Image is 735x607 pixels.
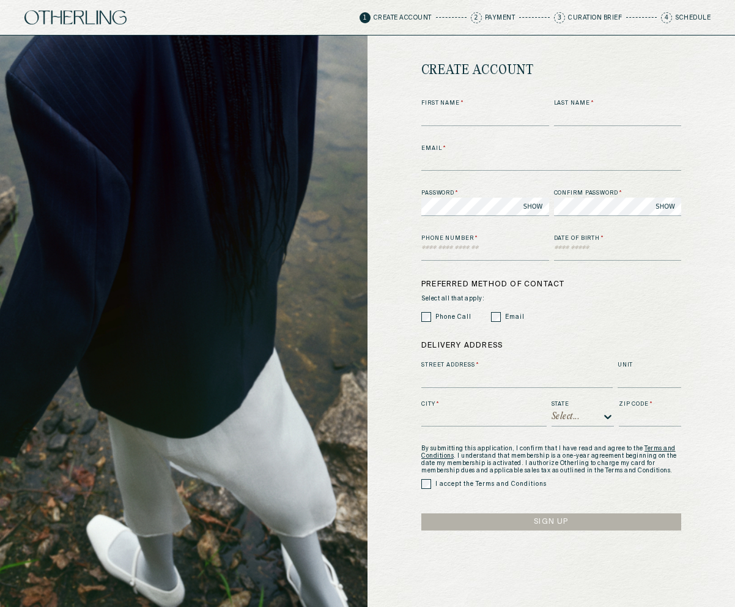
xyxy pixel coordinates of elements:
[421,99,549,108] label: First Name
[374,15,432,21] p: Create Account
[421,445,681,474] p: By submitting this application, I confirm that I have read and agree to the . I understand that m...
[435,480,547,489] label: I accept the Terms and Conditions
[421,234,549,243] label: Phone Number
[656,202,675,211] span: SHOW
[554,99,682,108] label: Last Name
[421,279,681,290] label: Preferred method of contact
[554,189,682,198] label: Confirm password
[580,412,582,421] input: state-dropdown
[552,412,580,422] div: Select...
[505,313,525,322] label: Email
[523,202,543,211] span: SHOW
[554,12,565,23] span: 3
[421,295,681,302] span: Select all that apply:
[568,15,622,21] p: Curation Brief
[421,445,676,459] a: Terms and Conditions
[435,313,471,322] label: Phone Call
[554,234,682,243] label: Date of Birth
[421,144,681,153] label: Email
[421,340,681,351] label: Delivery Address
[471,12,482,23] span: 2
[675,15,711,21] p: Schedule
[24,10,127,24] img: logo
[421,513,681,531] button: Sign Up
[661,12,672,23] span: 4
[485,15,515,21] p: Payment
[552,400,614,409] label: State
[421,54,534,87] h1: create account
[421,361,613,370] label: Street Address
[421,400,547,409] label: City
[421,189,549,198] label: Password
[360,12,371,23] span: 1
[618,361,681,370] label: Unit
[619,400,681,409] label: Zip Code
